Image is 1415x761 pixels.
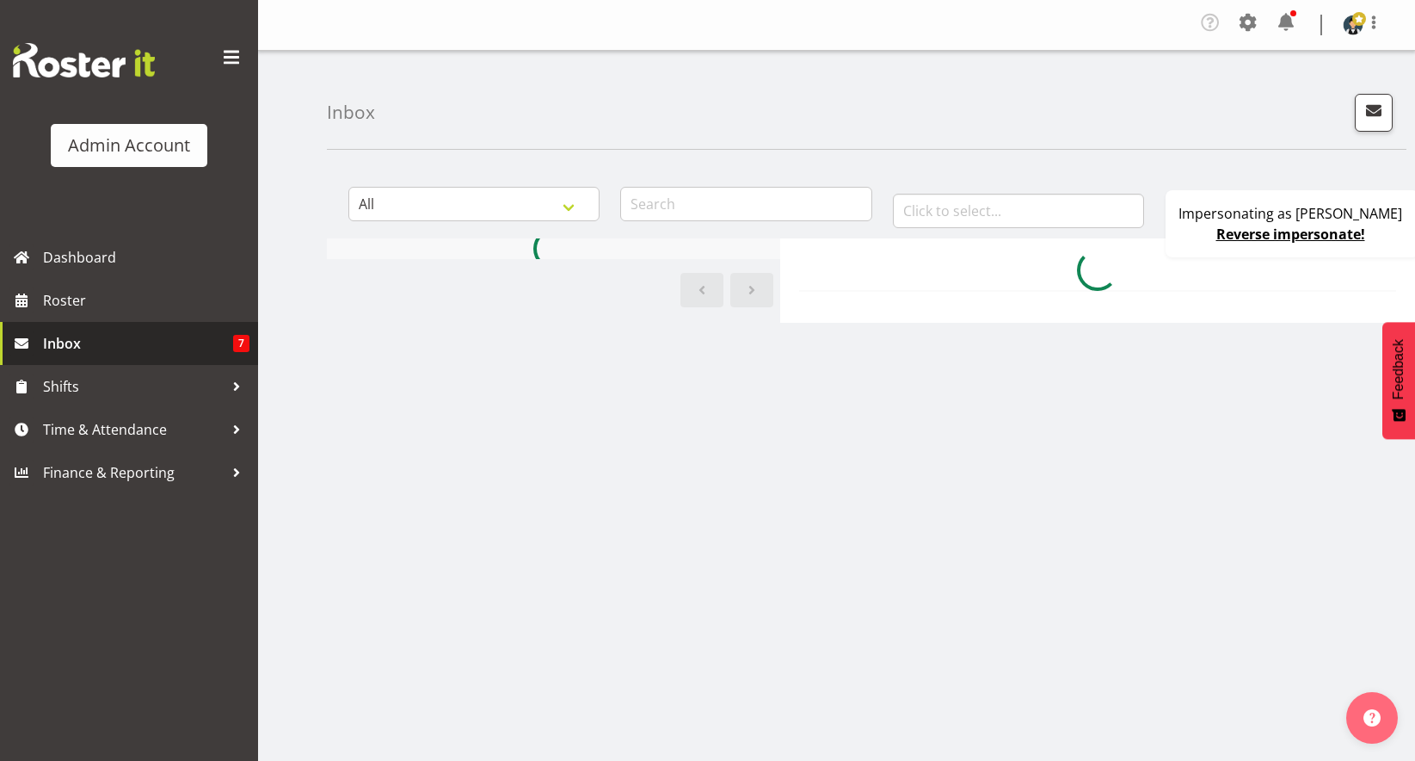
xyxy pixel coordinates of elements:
[1363,709,1381,727] img: help-xxl-2.png
[43,244,249,270] span: Dashboard
[893,194,1144,228] input: Click to select...
[680,273,723,307] a: Previous page
[730,273,773,307] a: Next page
[43,417,224,442] span: Time & Attendance
[1178,203,1402,224] p: Impersonating as [PERSON_NAME]
[620,187,871,221] input: Search
[1391,339,1406,399] span: Feedback
[43,460,224,486] span: Finance & Reporting
[13,43,155,77] img: Rosterit website logo
[43,288,249,313] span: Roster
[1382,322,1415,439] button: Feedback - Show survey
[1216,225,1365,244] a: Reverse impersonate!
[43,331,233,356] span: Inbox
[327,102,375,122] h4: Inbox
[1343,15,1363,35] img: wu-kevin5aaed71ed01d5805973613cd15694a89.png
[68,133,190,158] div: Admin Account
[43,374,224,399] span: Shifts
[233,335,249,352] span: 7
